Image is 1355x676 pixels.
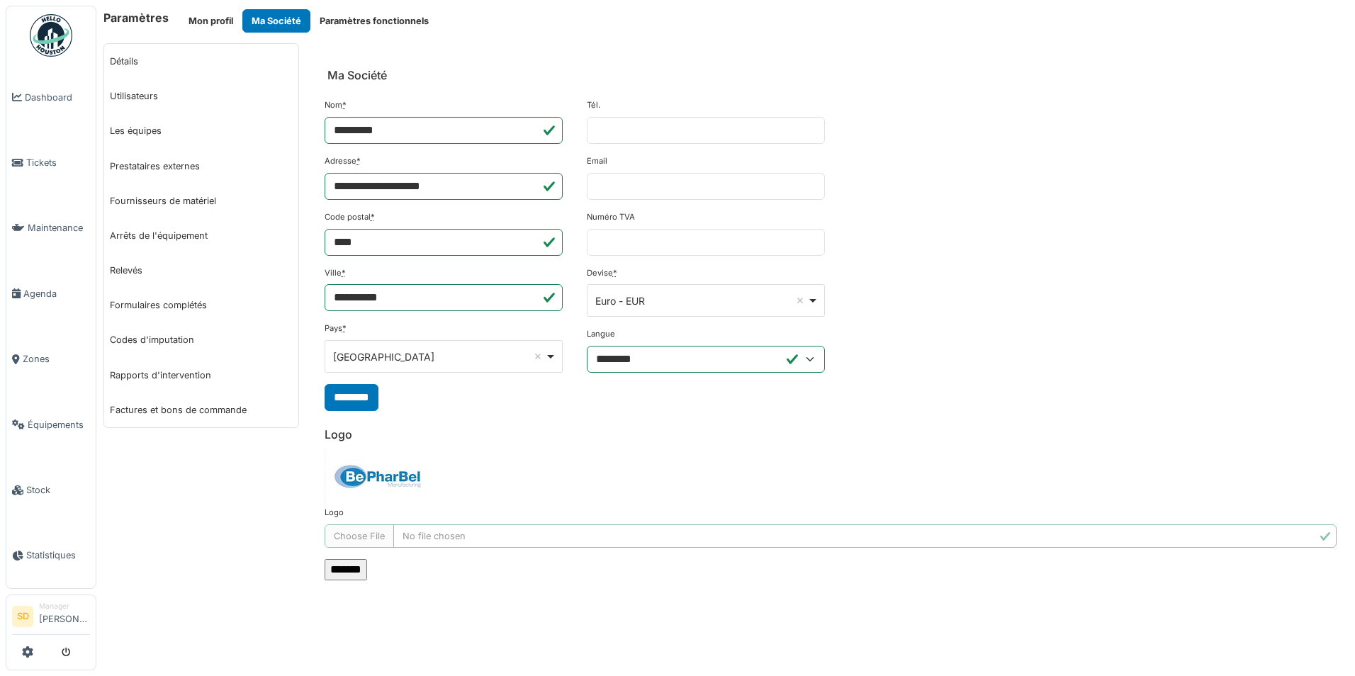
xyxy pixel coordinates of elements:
button: Ma Société [242,9,310,33]
span: Statistiques [26,548,90,562]
label: Code postal [325,211,375,223]
label: Devise [587,267,617,279]
a: Arrêts de l'équipement [104,218,298,253]
span: Agenda [23,287,90,300]
a: Prestataires externes [104,149,298,184]
a: Tickets [6,130,96,195]
a: SD Manager[PERSON_NAME] [12,601,90,635]
span: Zones [23,352,90,366]
span: Maintenance [28,221,90,235]
div: [GEOGRAPHIC_DATA] [333,349,545,364]
h6: Ma Société [327,69,387,82]
label: Ville [325,267,346,279]
a: Dashboard [6,64,96,130]
button: Remove item: 'BE' [531,349,545,364]
button: Mon profil [179,9,242,33]
h6: Logo [325,428,1337,441]
abbr: Requis [371,212,375,222]
div: Euro - EUR [595,293,807,308]
span: Tickets [26,156,90,169]
label: Nom [325,99,347,111]
label: Tél. [587,99,600,111]
label: Logo [325,507,344,519]
li: [PERSON_NAME] [39,601,90,631]
a: Agenda [6,261,96,326]
a: Détails [104,44,298,79]
span: Stock [26,483,90,497]
a: Maintenance [6,196,96,261]
a: Factures et bons de commande [104,393,298,427]
a: Formulaires complétés [104,288,298,322]
img: Badge_color-CXgf-gQk.svg [30,14,72,57]
label: Numéro TVA [587,211,635,223]
label: Adresse [325,155,361,167]
button: Remove item: 'EUR' [793,293,807,308]
span: Dashboard [25,91,90,104]
a: Statistiques [6,523,96,588]
span: Équipements [28,418,90,432]
div: Manager [39,601,90,612]
a: Stock [6,457,96,522]
a: Utilisateurs [104,79,298,113]
a: Équipements [6,392,96,457]
abbr: Requis [342,268,346,278]
h6: Paramètres [103,11,169,25]
label: Langue [587,328,615,340]
a: Zones [6,327,96,392]
a: Rapports d'intervention [104,358,298,393]
abbr: Requis [356,156,361,166]
label: Email [587,155,607,167]
li: SD [12,606,33,627]
abbr: Requis [342,100,347,110]
abbr: Requis [613,268,617,278]
button: Paramètres fonctionnels [310,9,438,33]
a: Relevés [104,253,298,288]
a: Fournisseurs de matériel [104,184,298,218]
a: Codes d'imputation [104,322,298,357]
abbr: Requis [342,323,347,333]
img: fs0nq142d9kaur1iksxe6ysdzg0a [325,447,431,507]
a: Les équipes [104,113,298,148]
label: Pays [325,322,347,334]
